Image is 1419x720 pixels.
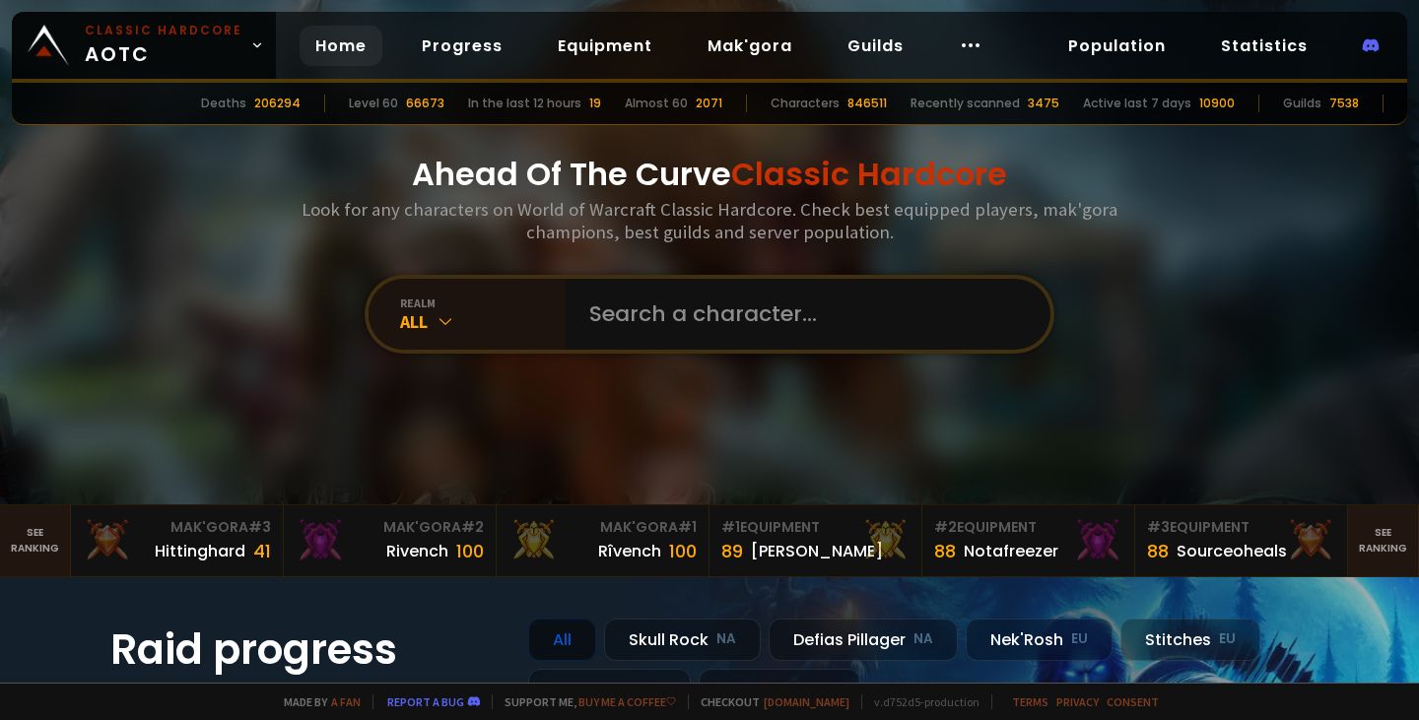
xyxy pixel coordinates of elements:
small: NA [716,629,736,649]
div: Doomhowl [528,669,691,711]
span: Made by [272,694,361,709]
h3: Look for any characters on World of Warcraft Classic Hardcore. Check best equipped players, mak'g... [294,198,1125,243]
span: Support me, [492,694,676,709]
div: Equipment [934,517,1122,538]
a: Privacy [1056,694,1099,709]
div: Guilds [1283,95,1321,112]
div: 846511 [847,95,887,112]
a: Equipment [542,26,668,66]
a: [DOMAIN_NAME] [764,694,849,709]
div: 88 [934,538,956,564]
input: Search a character... [577,279,1027,350]
span: # 3 [248,517,271,537]
div: Stitches [1120,619,1260,661]
div: Characters [771,95,840,112]
a: Mak'Gora#3Hittinghard41 [71,505,284,576]
small: EU [819,680,836,699]
div: All [528,619,596,661]
div: 88 [1147,538,1169,564]
a: a fan [331,694,361,709]
span: Classic Hardcore [731,152,1007,196]
h1: Ahead Of The Curve [412,151,1007,198]
div: Active last 7 days [1083,95,1191,112]
a: Consent [1107,694,1159,709]
a: #1Equipment89[PERSON_NAME] [709,505,922,576]
div: 206294 [254,95,301,112]
span: AOTC [85,22,242,69]
div: 41 [253,538,271,564]
a: Home [300,26,382,66]
small: NA [913,629,933,649]
div: Hittinghard [155,539,245,563]
div: realm [400,295,566,310]
a: Report a bug [387,694,464,709]
small: Classic Hardcore [85,22,242,39]
div: [PERSON_NAME] [751,539,883,563]
a: Seeranking [1348,505,1419,576]
div: 10900 [1199,95,1235,112]
div: 89 [721,538,743,564]
div: Notafreezer [964,539,1058,563]
a: Mak'gora [692,26,808,66]
div: Nek'Rosh [966,619,1113,661]
div: In the last 12 hours [468,95,581,112]
div: 100 [669,538,697,564]
div: Rivench [386,539,448,563]
span: # 1 [721,517,740,537]
a: Population [1052,26,1182,66]
h1: Raid progress [110,619,505,681]
div: Skull Rock [604,619,761,661]
span: Checkout [688,694,849,709]
div: 100 [456,538,484,564]
span: # 3 [1147,517,1170,537]
div: 19 [589,95,601,112]
a: Mak'Gora#2Rivench100 [284,505,497,576]
a: Buy me a coffee [578,694,676,709]
div: Mak'Gora [508,517,697,538]
small: EU [1219,629,1236,649]
span: # 1 [678,517,697,537]
div: 2071 [696,95,722,112]
div: Equipment [1147,517,1335,538]
span: v. d752d5 - production [861,694,980,709]
div: Deaths [201,95,246,112]
div: Rîvench [598,539,661,563]
small: EU [1071,629,1088,649]
div: Defias Pillager [769,619,958,661]
div: Mak'Gora [83,517,271,538]
span: # 2 [934,517,957,537]
a: #2Equipment88Notafreezer [922,505,1135,576]
div: 66673 [406,95,444,112]
a: Statistics [1205,26,1323,66]
a: Guilds [832,26,919,66]
div: Sourceoheals [1177,539,1287,563]
div: Level 60 [349,95,398,112]
a: Progress [406,26,518,66]
small: NA [646,680,666,699]
div: Equipment [721,517,910,538]
a: Mak'Gora#1Rîvench100 [497,505,709,576]
div: 7538 [1329,95,1359,112]
div: 3475 [1028,95,1059,112]
a: Terms [1012,694,1048,709]
div: Soulseeker [699,669,860,711]
div: Mak'Gora [296,517,484,538]
div: Almost 60 [625,95,688,112]
div: All [400,310,566,333]
span: # 2 [461,517,484,537]
a: #3Equipment88Sourceoheals [1135,505,1348,576]
div: Recently scanned [911,95,1020,112]
a: Classic HardcoreAOTC [12,12,276,79]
